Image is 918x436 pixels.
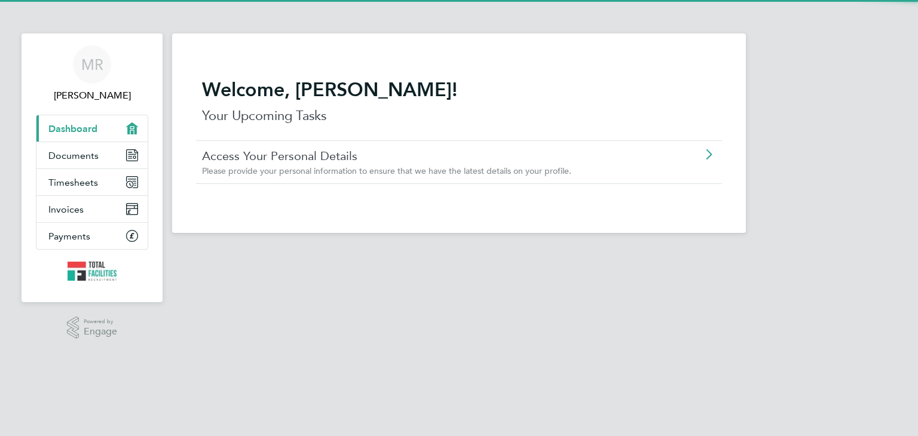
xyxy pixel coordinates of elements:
[48,150,99,161] span: Documents
[48,123,97,134] span: Dashboard
[22,33,163,302] nav: Main navigation
[48,231,90,242] span: Payments
[36,196,148,222] a: Invoices
[36,45,148,103] a: MR[PERSON_NAME]
[202,148,648,164] a: Access Your Personal Details
[68,262,117,281] img: tfrecruitment-logo-retina.png
[36,142,148,168] a: Documents
[67,317,118,339] a: Powered byEngage
[48,204,84,215] span: Invoices
[36,169,148,195] a: Timesheets
[36,88,148,103] span: Merika Robinson
[84,317,117,327] span: Powered by
[48,177,98,188] span: Timesheets
[81,57,103,72] span: MR
[202,106,716,125] p: Your Upcoming Tasks
[36,223,148,249] a: Payments
[36,115,148,142] a: Dashboard
[202,165,571,176] span: Please provide your personal information to ensure that we have the latest details on your profile.
[36,262,148,281] a: Go to home page
[202,78,716,102] h2: Welcome, [PERSON_NAME]!
[84,327,117,337] span: Engage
